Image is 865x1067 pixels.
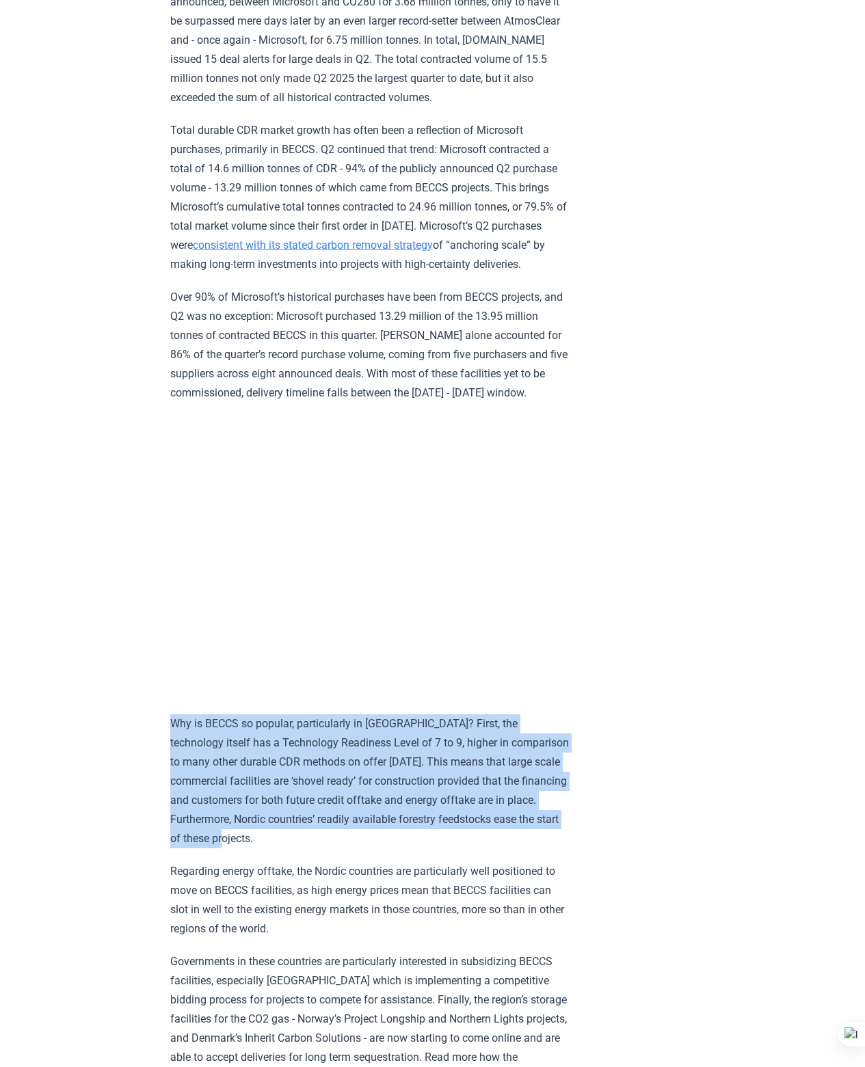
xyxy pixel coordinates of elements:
p: Regarding energy offtake, the Nordic countries are particularly well positioned to move on BECCS ... [170,862,570,938]
iframe: Interactive line chart [170,416,570,701]
p: Over 90% of Microsoft’s historical purchases have been from BECCS projects, and Q2 was no excepti... [170,288,570,403]
p: Why is BECCS so popular, particularly in [GEOGRAPHIC_DATA]? First, the technology itself has a Te... [170,714,570,848]
p: Total durable CDR market growth has often been a reflection of Microsoft purchases, primarily in ... [170,121,570,274]
a: consistent with its stated carbon removal strategy [193,239,433,252]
